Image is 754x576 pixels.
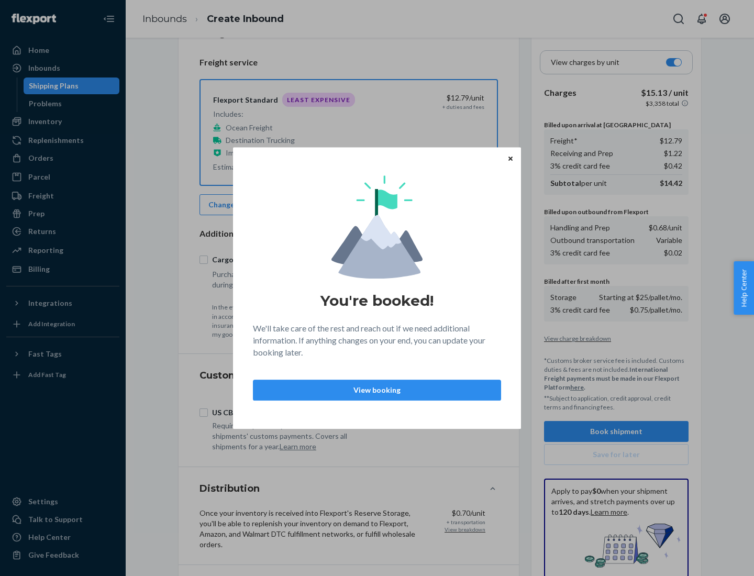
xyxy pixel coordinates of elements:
h1: You're booked! [320,291,434,310]
button: View booking [253,380,501,401]
p: We'll take care of the rest and reach out if we need additional information. If anything changes ... [253,323,501,359]
button: Close [505,152,516,164]
img: svg+xml,%3Csvg%20viewBox%3D%220%200%20174%20197%22%20fill%3D%22none%22%20xmlns%3D%22http%3A%2F%2F... [331,175,423,279]
p: View booking [262,385,492,395]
